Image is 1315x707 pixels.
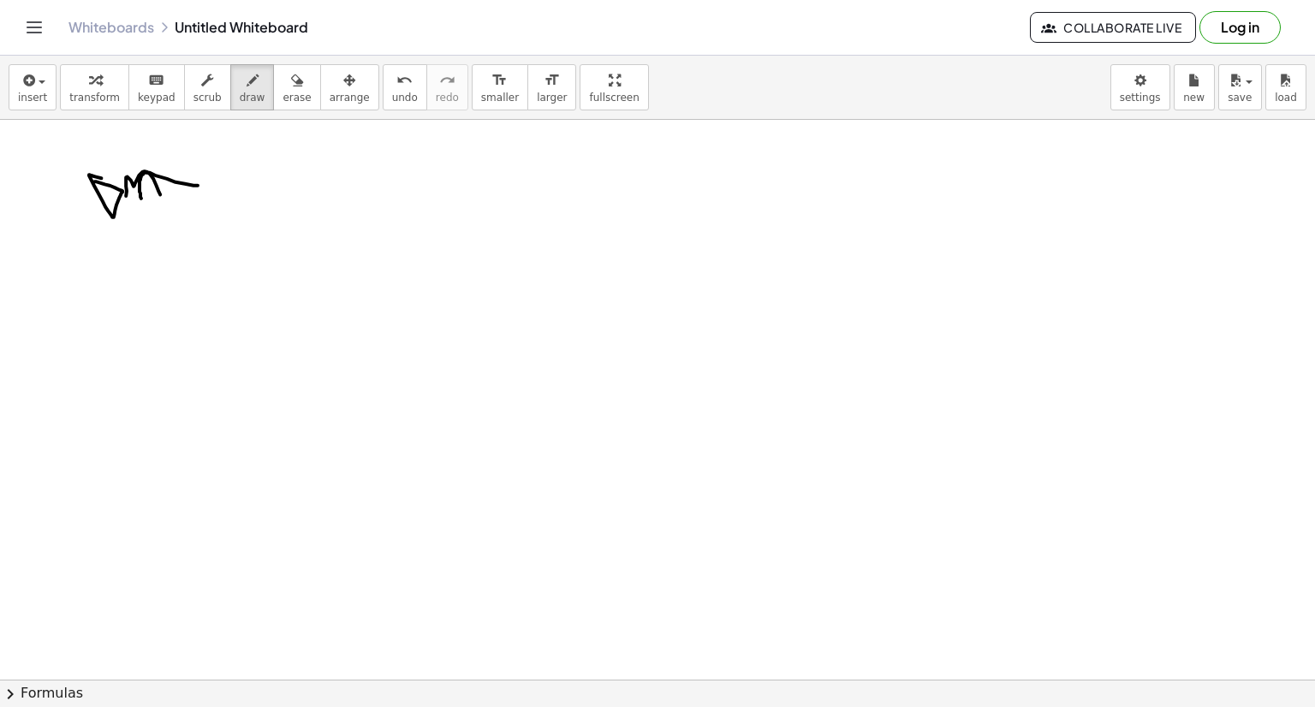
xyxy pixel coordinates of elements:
button: format_sizelarger [527,64,576,110]
button: insert [9,64,57,110]
button: redoredo [426,64,468,110]
span: save [1228,92,1252,104]
span: keypad [138,92,176,104]
span: undo [392,92,418,104]
span: settings [1120,92,1161,104]
span: larger [537,92,567,104]
a: Whiteboards [68,19,154,36]
span: insert [18,92,47,104]
button: undoundo [383,64,427,110]
i: undo [396,70,413,91]
span: erase [283,92,311,104]
button: draw [230,64,275,110]
button: load [1265,64,1306,110]
span: new [1183,92,1205,104]
button: format_sizesmaller [472,64,528,110]
span: arrange [330,92,370,104]
i: redo [439,70,455,91]
span: draw [240,92,265,104]
button: transform [60,64,129,110]
span: load [1275,92,1297,104]
span: smaller [481,92,519,104]
button: Toggle navigation [21,14,48,41]
span: fullscreen [589,92,639,104]
button: keyboardkeypad [128,64,185,110]
button: Log in [1199,11,1281,44]
span: redo [436,92,459,104]
span: transform [69,92,120,104]
button: Collaborate Live [1030,12,1196,43]
i: format_size [544,70,560,91]
i: format_size [491,70,508,91]
span: Collaborate Live [1044,20,1181,35]
i: keyboard [148,70,164,91]
span: scrub [193,92,222,104]
button: settings [1110,64,1170,110]
button: scrub [184,64,231,110]
button: new [1174,64,1215,110]
button: erase [273,64,320,110]
button: save [1218,64,1262,110]
button: arrange [320,64,379,110]
button: fullscreen [580,64,648,110]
